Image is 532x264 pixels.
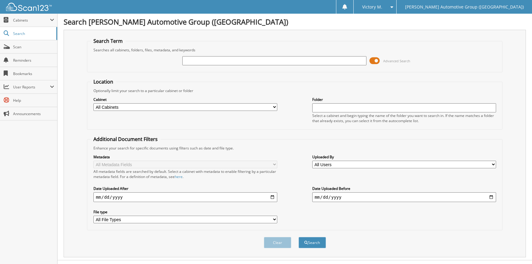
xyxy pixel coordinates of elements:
label: Uploaded By [312,154,496,159]
label: Folder [312,97,496,102]
label: Metadata [93,154,277,159]
legend: Additional Document Filters [90,136,161,142]
legend: Search Term [90,38,126,44]
img: scan123-logo-white.svg [6,3,52,11]
label: File type [93,209,277,214]
div: Enhance your search for specific documents using filters such as date and file type. [90,146,499,151]
span: Victory M. [362,5,382,9]
label: Date Uploaded After [93,186,277,191]
input: end [312,192,496,202]
span: Advanced Search [383,59,410,63]
span: Help [13,98,54,103]
span: Scan [13,44,54,50]
h1: Search [PERSON_NAME] Automotive Group ([GEOGRAPHIC_DATA]) [64,17,526,27]
label: Date Uploaded Before [312,186,496,191]
span: Reminders [13,58,54,63]
div: All metadata fields are searched by default. Select a cabinet with metadata to enable filtering b... [93,169,277,179]
span: User Reports [13,84,50,90]
div: Select a cabinet and begin typing the name of the folder you want to search in. If the name match... [312,113,496,123]
div: Searches all cabinets, folders, files, metadata, and keywords [90,47,499,53]
button: Search [299,237,326,248]
a: here [175,174,183,179]
legend: Location [90,78,116,85]
label: Cabinet [93,97,277,102]
span: Cabinets [13,18,50,23]
span: [PERSON_NAME] Automotive Group ([GEOGRAPHIC_DATA]) [405,5,524,9]
span: Announcements [13,111,54,116]
span: Search [13,31,53,36]
span: Bookmarks [13,71,54,76]
button: Clear [264,237,291,248]
div: Optionally limit your search to a particular cabinet or folder [90,88,499,93]
input: start [93,192,277,202]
